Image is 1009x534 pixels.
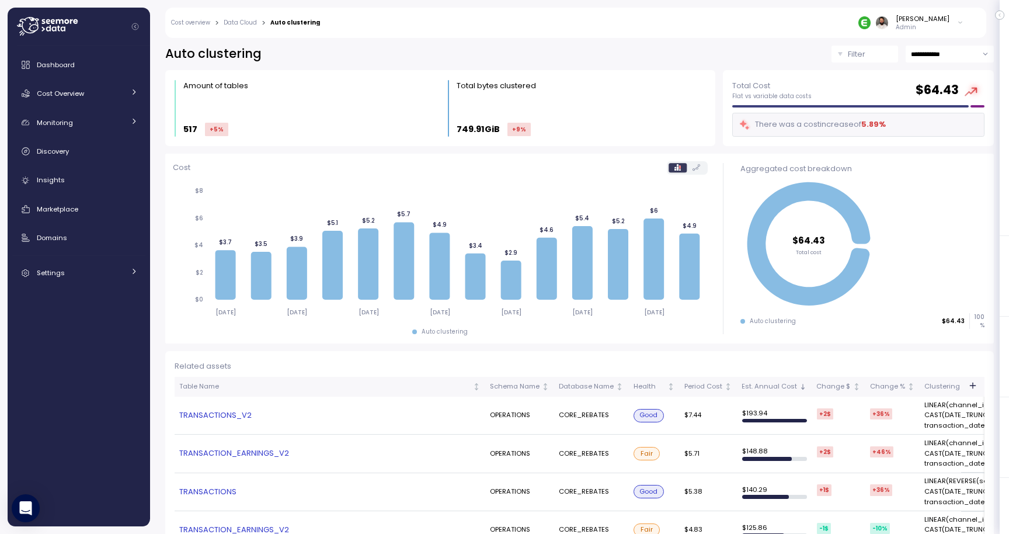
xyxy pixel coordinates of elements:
div: +46 % [870,446,893,457]
span: Monitoring [37,118,73,127]
div: Related assets [175,360,984,372]
span: Domains [37,233,67,242]
td: CORE_REBATES [554,435,628,473]
div: Not sorted [541,383,549,391]
h2: $ 64.43 [916,82,959,99]
div: +2 $ [817,408,833,419]
span: Marketplace [37,204,78,214]
div: Table Name [179,382,471,392]
div: Change $ [817,382,851,392]
th: Change %Not sorted [865,377,920,397]
p: 749.91GiB [457,123,500,136]
tspan: $6 [649,207,657,214]
span: Discovery [37,147,69,156]
tspan: $4 [194,241,203,249]
p: 517 [183,123,197,136]
div: Change % [870,382,905,392]
a: Dashboard [12,53,145,77]
tspan: $4.9 [433,221,447,228]
div: Not sorted [472,383,481,391]
div: Est. Annual Cost [742,382,798,392]
tspan: $8 [195,187,203,195]
th: Database NameNot sorted [554,377,628,397]
div: Period Cost [684,382,722,392]
td: $5.38 [680,473,737,511]
div: Not sorted [615,383,624,391]
div: Amount of tables [183,80,248,92]
tspan: $0 [195,296,203,303]
div: +36 % [870,484,892,495]
p: Total Cost [732,80,812,92]
div: Not sorted [667,383,675,391]
div: Health [634,382,666,392]
th: Est. Annual CostSorted descending [737,377,812,397]
tspan: $5.2 [611,217,624,225]
div: > [215,19,219,27]
tspan: $3.4 [468,241,482,249]
span: Cost Overview [37,89,84,98]
a: Discovery [12,140,145,163]
div: +2 $ [817,446,833,457]
a: Insights [12,169,145,192]
div: Total bytes clustered [457,80,536,92]
p: $64.43 [942,317,965,325]
div: +1 $ [817,484,831,495]
div: Sorted descending [799,383,807,391]
a: Data Cloud [224,20,257,26]
a: Settings [12,261,145,285]
tspan: $2 [196,269,203,276]
div: Schema Name [490,382,540,392]
div: Not sorted [853,383,861,391]
span: Insights [37,175,65,185]
h2: Auto clustering [165,46,262,63]
tspan: [DATE] [358,308,378,316]
div: Good [634,485,664,498]
a: TRANSACTIONS [179,486,481,498]
div: Fair [634,447,660,460]
tspan: $3.9 [290,235,303,242]
td: OPERATIONS [485,397,554,435]
div: Good [634,409,664,422]
p: Flat vs variable data costs [732,92,812,100]
tspan: $5.1 [327,219,338,227]
div: -1 $ [817,523,831,534]
tspan: $3.5 [255,240,267,248]
a: Cost Overview [12,82,145,105]
a: Domains [12,226,145,249]
div: [PERSON_NAME] [896,14,949,23]
div: Auto clustering [270,20,320,26]
span: Settings [37,268,65,278]
th: HealthNot sorted [629,377,680,397]
th: Table NameNot sorted [175,377,485,397]
div: Open Intercom Messenger [12,494,40,522]
div: Auto clustering [422,328,468,336]
a: Marketplace [12,197,145,221]
div: 5.89 % [861,119,886,130]
tspan: [DATE] [287,308,307,316]
td: $ 140.29 [737,473,812,511]
div: +36 % [870,408,892,419]
tspan: $2.9 [505,249,517,256]
p: Cost [173,162,190,174]
tspan: [DATE] [501,308,521,316]
div: Auto clustering [750,317,796,325]
tspan: $6 [195,214,203,222]
td: OPERATIONS [485,473,554,511]
td: CORE_REBATES [554,397,628,435]
td: OPERATIONS [485,435,554,473]
tspan: [DATE] [643,308,664,316]
tspan: $64.43 [792,234,825,247]
button: Filter [831,46,898,63]
th: Change $Not sorted [812,377,865,397]
div: +5 % [205,123,228,136]
div: Database Name [559,382,614,392]
td: CORE_REBATES [554,473,628,511]
div: +9 % [507,123,531,136]
tspan: $5.4 [575,214,589,222]
td: $5.71 [680,435,737,473]
div: Not sorted [907,383,915,391]
a: Monitoring [12,111,145,134]
th: Schema NameNot sorted [485,377,554,397]
tspan: [DATE] [430,308,450,316]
